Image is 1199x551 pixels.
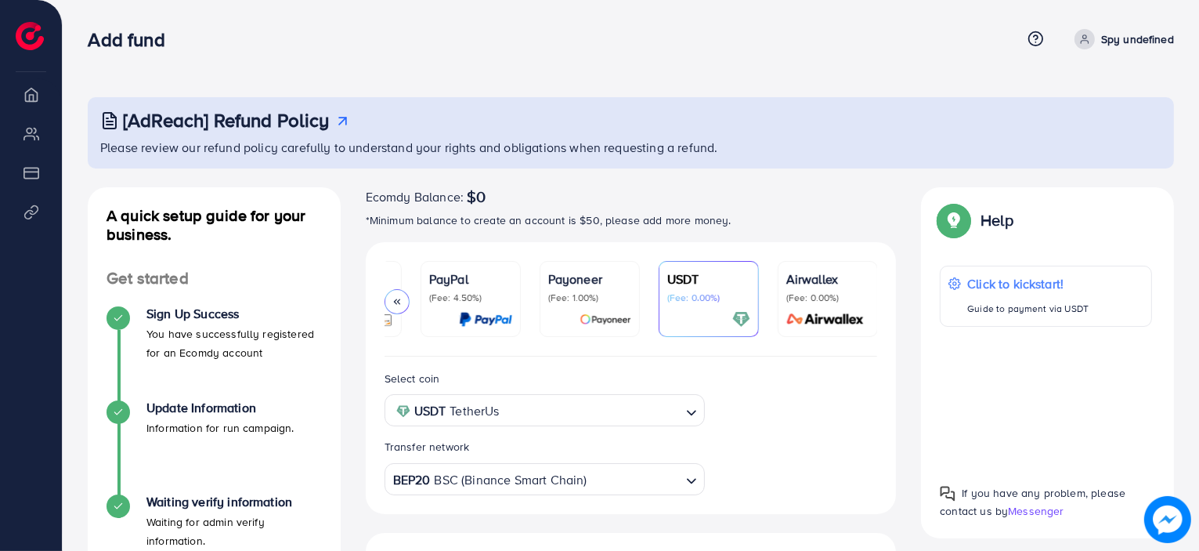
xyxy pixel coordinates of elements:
[786,270,869,288] p: Airwallex
[88,269,341,288] h4: Get started
[782,310,869,328] img: card
[450,400,499,422] span: TetherUs
[459,310,512,328] img: card
[732,310,750,328] img: card
[88,28,177,51] h3: Add fund
[146,324,322,362] p: You have successfully registered for an Ecomdy account
[467,187,486,206] span: $0
[414,400,446,422] strong: USDT
[146,419,294,437] p: Information for run campaign.
[967,274,1089,293] p: Click to kickstart!
[940,206,968,234] img: Popup guide
[366,187,464,206] span: Ecomdy Balance:
[366,211,897,230] p: *Minimum balance to create an account is $50, please add more money.
[504,399,680,423] input: Search for option
[435,469,587,491] span: BSC (Binance Smart Chain)
[429,270,512,288] p: PayPal
[667,292,750,304] p: (Fee: 0.00%)
[88,206,341,244] h4: A quick setup guide for your business.
[548,292,631,304] p: (Fee: 1.00%)
[146,495,322,509] h4: Waiting verify information
[981,211,1013,230] p: Help
[580,310,631,328] img: card
[589,467,680,491] input: Search for option
[1144,496,1190,542] img: image
[385,463,705,495] div: Search for option
[1101,30,1174,49] p: Spy undefined
[385,439,470,455] label: Transfer network
[385,371,440,386] label: Select coin
[16,22,44,50] img: logo
[548,270,631,288] p: Payoneer
[429,292,512,304] p: (Fee: 4.50%)
[146,401,294,415] h4: Update Information
[88,401,341,495] li: Update Information
[940,486,955,502] img: Popup guide
[100,138,1165,157] p: Please review our refund policy carefully to understand your rights and obligations when requesti...
[88,306,341,401] li: Sign Up Success
[123,109,330,132] h3: [AdReach] Refund Policy
[967,299,1089,318] p: Guide to payment via USDT
[1068,29,1174,49] a: Spy undefined
[393,469,431,491] strong: BEP20
[146,513,322,550] p: Waiting for admin verify information.
[146,306,322,321] h4: Sign Up Success
[786,292,869,304] p: (Fee: 0.00%)
[385,394,705,426] div: Search for option
[396,404,410,419] img: coin
[667,270,750,288] p: USDT
[1008,503,1064,519] span: Messenger
[940,485,1125,519] span: If you have any problem, please contact us by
